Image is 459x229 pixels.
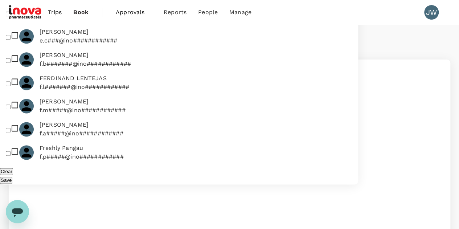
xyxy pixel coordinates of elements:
span: People [198,8,218,17]
p: f.p#####@ino############ [40,152,124,161]
div: JW [424,5,439,20]
span: Freshly Pangau [40,144,124,152]
img: iNova Pharmaceuticals [9,4,42,20]
span: [PERSON_NAME] [40,97,126,106]
span: [PERSON_NAME] [40,51,131,60]
p: f.a#####@ino############ [40,129,123,138]
iframe: Button to launch messaging window [6,200,29,223]
span: [PERSON_NAME] [40,28,117,36]
span: Manage [229,8,251,17]
span: Book [73,8,89,17]
span: Trips [48,8,62,17]
span: Reports [164,8,187,17]
span: FERDINAND LENTEJAS [40,74,129,83]
p: e.c###@ino############ [40,36,117,45]
p: f.m#####@ino############ [40,106,126,115]
span: [PERSON_NAME] [40,120,123,129]
p: f.l#######@ino############ [40,83,129,91]
p: f.b#######@ino############ [40,60,131,68]
span: Approvals [116,8,152,17]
